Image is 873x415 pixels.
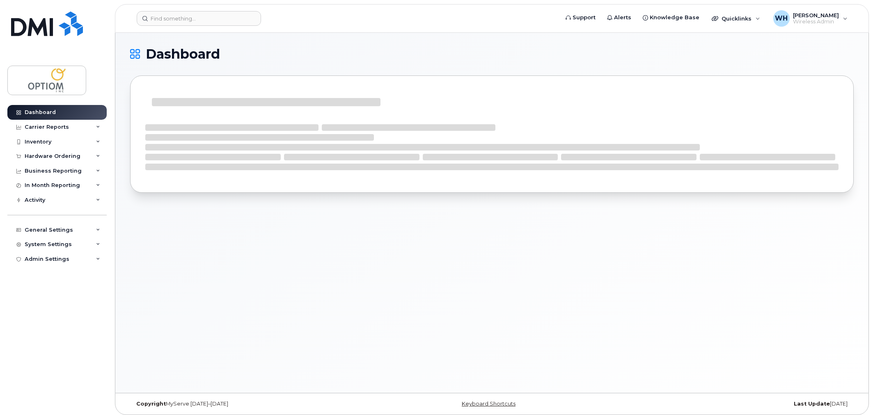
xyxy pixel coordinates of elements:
[612,401,854,407] div: [DATE]
[146,48,220,60] span: Dashboard
[130,401,371,407] div: MyServe [DATE]–[DATE]
[462,401,516,407] a: Keyboard Shortcuts
[794,401,830,407] strong: Last Update
[136,401,166,407] strong: Copyright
